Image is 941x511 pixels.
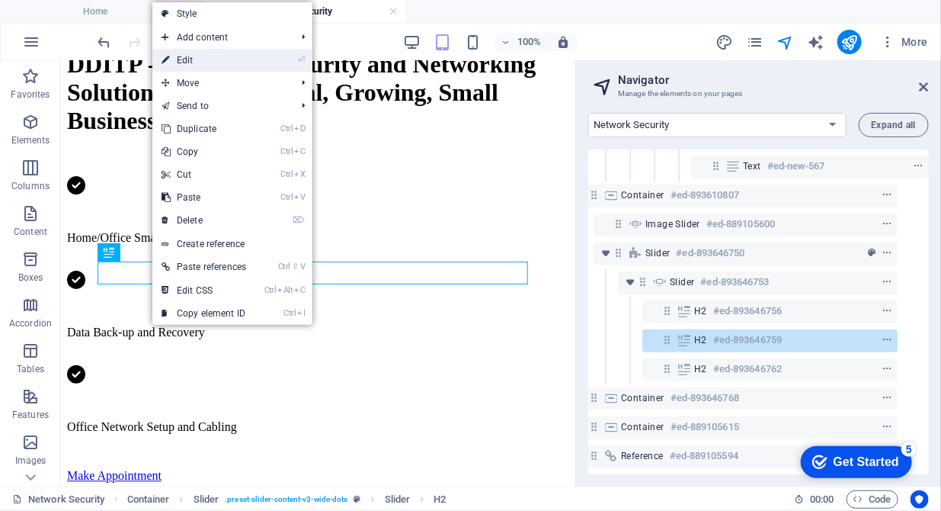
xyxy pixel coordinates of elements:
[96,34,114,51] i: Undo: Edit headline (Ctrl+Z)
[853,490,891,509] span: Code
[294,285,305,295] i: C
[45,17,110,31] div: Get Started
[879,418,895,436] button: context-menu
[152,186,255,209] a: CtrlVPaste
[880,34,928,50] span: More
[837,30,862,54] button: publish
[294,169,305,179] i: X
[281,124,293,133] i: Ctrl
[671,418,739,436] h6: #ed-889105615
[794,490,834,509] h6: Session time
[294,192,305,202] i: V
[847,490,898,509] button: Code
[621,421,664,433] span: Container
[670,447,738,465] h6: #ed-889105594
[152,279,255,302] a: CtrlAltCEdit CSS
[294,124,305,133] i: D
[864,244,879,262] button: preset
[618,73,929,87] h2: Navigator
[152,95,290,117] a: Send to
[713,360,782,378] h6: #ed-893646762
[152,256,255,278] a: Ctrl⇧VPaste references
[671,186,739,204] h6: #ed-893610807
[767,157,825,175] h6: #ed-new-567
[152,2,312,25] a: Style
[281,146,293,156] i: Ctrl
[621,189,664,201] span: Container
[14,226,47,238] p: Content
[911,157,926,175] button: context-menu
[278,285,293,295] i: Alt
[715,34,733,51] i: Design (Ctrl+Alt+Y)
[597,244,615,262] button: toggle-expand
[12,490,105,509] a: Click to cancel selection. Double-click to open Pages
[278,262,290,272] i: Ctrl
[879,186,895,204] button: context-menu
[152,72,290,95] span: Move
[807,34,824,51] i: AI Writer
[706,215,775,233] h6: #ed-889105600
[694,363,707,375] span: H2
[281,169,293,179] i: Ctrl
[517,33,541,51] h6: 100%
[694,305,707,317] span: H2
[152,233,312,256] a: Create reference
[494,33,548,51] button: 100%
[776,33,795,51] button: navigator
[18,272,43,284] p: Boxes
[297,308,305,318] i: I
[152,302,255,325] a: CtrlICopy element ID
[676,244,744,262] h6: #ed-893646750
[385,490,411,509] span: Slider
[293,215,305,225] i: ⌦
[879,360,895,378] button: context-menu
[713,302,782,320] h6: #ed-893646756
[743,160,761,172] span: Text
[621,450,664,462] span: Reference
[264,285,277,295] i: Ctrl
[872,121,916,130] span: Expand all
[292,262,299,272] i: ⇧
[152,117,255,140] a: CtrlDDuplicate
[911,490,929,509] button: Usercentrics
[194,490,219,509] span: Click to select. Double-click to edit
[17,363,44,375] p: Tables
[879,244,895,262] button: context-menu
[127,490,170,509] span: Click to select. Double-click to edit
[284,308,296,318] i: Ctrl
[152,209,255,232] a: ⌦Delete
[621,273,639,291] button: toggle-expand
[874,30,934,54] button: More
[225,490,347,509] span: . preset-slider-content-v3-wide-dots
[152,140,255,163] a: CtrlCCopy
[879,273,895,291] button: context-menu
[281,192,293,202] i: Ctrl
[152,49,255,72] a: ⏎Edit
[879,215,895,233] button: context-menu
[95,33,114,51] button: undo
[354,495,361,503] i: This element is a customizable preset
[807,33,825,51] button: text_generator
[434,490,446,509] span: Click to select. Double-click to edit
[618,87,898,101] h3: Manage the elements on your pages
[746,33,764,51] button: pages
[879,389,895,407] button: context-menu
[879,302,895,320] button: context-menu
[11,134,50,146] p: Elements
[713,331,782,349] h6: #ed-893646759
[645,247,670,259] span: Slider
[840,34,858,51] i: Publish
[810,490,834,509] span: 00 00
[746,34,763,51] i: Pages (Ctrl+Alt+S)
[700,273,769,291] h6: #ed-893646753
[621,392,664,404] span: Container
[294,146,305,156] i: C
[9,317,52,329] p: Accordion
[670,276,694,288] span: Slider
[113,3,128,18] div: 5
[152,26,290,49] span: Add content
[645,218,700,230] span: Image slider
[11,180,50,192] p: Columns
[12,8,123,40] div: Get Started 5 items remaining, 0% complete
[859,113,929,137] button: Expand all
